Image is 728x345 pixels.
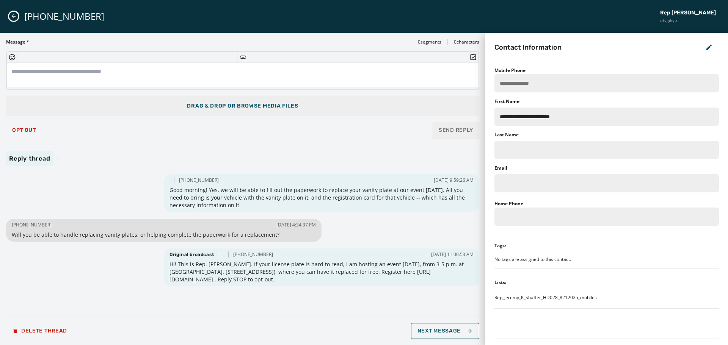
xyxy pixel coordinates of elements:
label: Home Phone [494,200,523,207]
button: Insert Survey [469,53,477,61]
span: Will you be able to handle replacing vanity plates, or helping complete the paperwork for a repla... [12,231,316,239]
span: Hi! This is Rep. [PERSON_NAME]. If your license plate is hard to read, I am hosting an event [DAT... [169,261,474,283]
span: Original broadcast [169,251,214,258]
div: No tags are assigned to this contact. [494,256,719,262]
span: Rep [PERSON_NAME] [660,9,716,17]
div: Lists: [494,279,506,286]
span: Drag & Drop or browse media files [187,102,298,110]
span: 0 segments [418,39,441,45]
label: Last Name [494,132,519,138]
span: [PHONE_NUMBER] [179,177,219,183]
span: Rep_Jeremy_K_Shaffer_HD028_8212025_mobiles [494,295,597,301]
span: [PHONE_NUMBER] [233,251,273,258]
button: Send Reply [433,122,479,139]
label: Email [494,165,507,171]
h2: Contact Information [494,42,562,53]
span: [DATE] 11:00:53 AM [431,251,474,258]
span: [DATE] 4:34:37 PM [276,222,316,228]
span: 0 characters [454,39,479,45]
button: Insert Short Link [239,53,247,61]
label: First Name [494,98,519,105]
span: [DATE] 9:59:26 AM [434,177,474,183]
div: Tags: [494,243,506,249]
span: Next Message [417,328,473,334]
label: Mobile Phone [494,67,526,73]
span: utvgi6yo [660,17,716,24]
span: Good morning! Yes, we will be able to fill out the paperwork to replace your vanity plate at our ... [169,186,474,209]
span: Send Reply [439,126,473,134]
button: Next Message [411,323,479,339]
